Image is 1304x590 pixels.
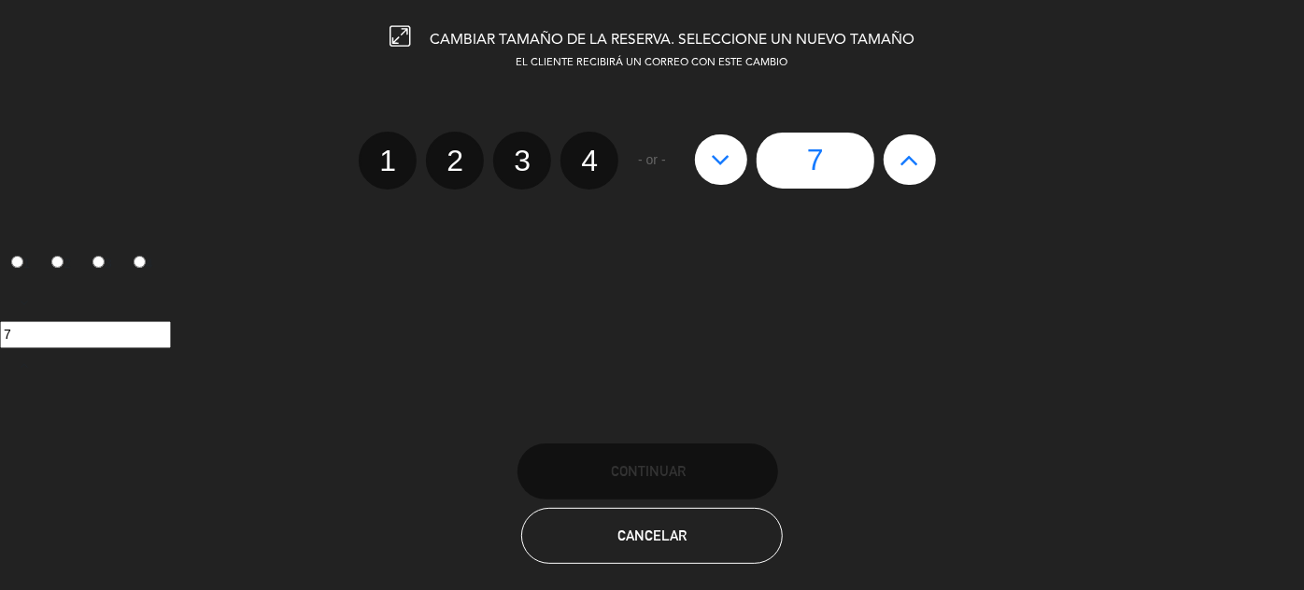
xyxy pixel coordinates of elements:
[517,58,788,68] span: EL CLIENTE RECIBIRÁ UN CORREO CON ESTE CAMBIO
[92,256,105,268] input: 3
[82,248,123,280] label: 3
[51,256,64,268] input: 2
[11,256,23,268] input: 1
[517,443,778,499] button: Continuar
[41,248,82,280] label: 2
[426,132,484,190] label: 2
[134,256,146,268] input: 4
[359,132,417,190] label: 1
[560,132,618,190] label: 4
[122,248,163,280] label: 4
[617,527,687,543] span: Cancelar
[430,33,914,48] span: CAMBIAR TAMAÑO DE LA RESERVA. SELECCIONE UN NUEVO TAMAÑO
[611,463,686,479] span: Continuar
[638,149,666,171] span: - or -
[493,132,551,190] label: 3
[521,508,782,564] button: Cancelar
